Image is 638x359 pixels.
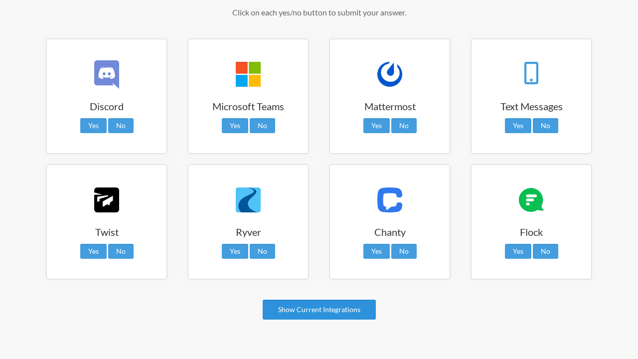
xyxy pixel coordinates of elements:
[263,300,376,320] a: Show Current Integrations
[108,118,134,133] a: No
[363,118,390,133] a: Yes
[250,118,275,133] a: No
[250,244,275,259] a: No
[505,244,531,259] a: Yes
[108,244,134,259] a: No
[533,118,558,133] a: No
[30,6,608,18] p: Click on each yes/no button to submit your answer.
[330,225,450,239] h3: Chanty
[391,244,417,259] a: No
[533,244,558,259] a: No
[505,118,531,133] a: Yes
[188,99,308,113] h3: Microsoft Teams
[472,99,591,113] h3: Text Messages
[222,118,248,133] a: Yes
[47,99,166,113] h3: Discord
[80,118,107,133] a: Yes
[391,118,417,133] a: No
[80,244,107,259] a: Yes
[222,244,248,259] a: Yes
[188,225,308,239] h3: Ryver
[330,99,450,113] h3: Mattermost
[47,225,166,239] h3: Twist
[363,244,390,259] a: Yes
[472,225,591,239] h3: Flock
